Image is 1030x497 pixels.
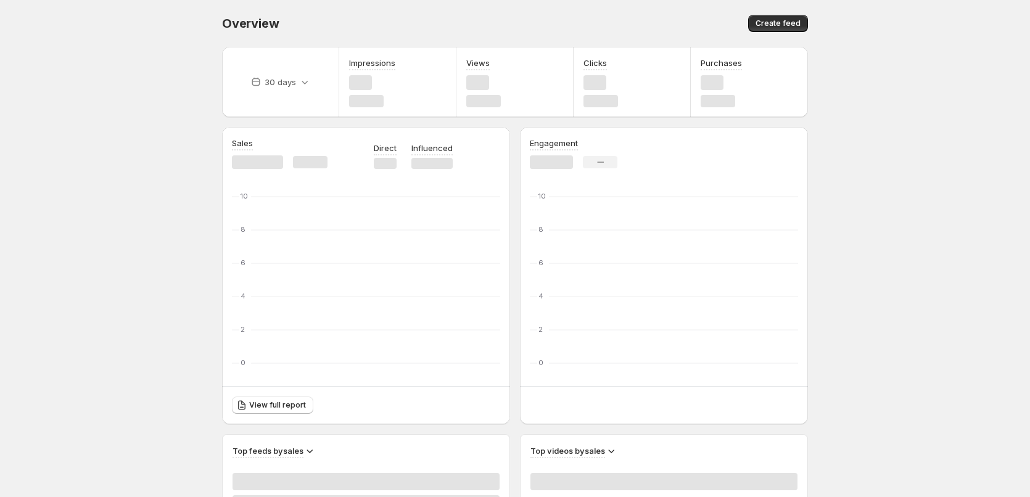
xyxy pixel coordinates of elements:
[583,57,607,69] h3: Clicks
[265,76,296,88] p: 30 days
[538,358,543,367] text: 0
[241,292,245,300] text: 4
[466,57,490,69] h3: Views
[222,16,279,31] span: Overview
[701,57,742,69] h3: Purchases
[748,15,808,32] button: Create feed
[233,445,303,457] h3: Top feeds by sales
[374,142,397,154] p: Direct
[538,258,543,267] text: 6
[538,192,546,200] text: 10
[530,137,578,149] h3: Engagement
[232,137,253,149] h3: Sales
[232,396,313,414] a: View full report
[241,358,245,367] text: 0
[538,325,543,334] text: 2
[241,225,245,234] text: 8
[756,18,801,28] span: Create feed
[249,400,306,410] span: View full report
[241,192,248,200] text: 10
[241,258,245,267] text: 6
[349,57,395,69] h3: Impressions
[538,292,543,300] text: 4
[538,225,543,234] text: 8
[411,142,453,154] p: Influenced
[241,325,245,334] text: 2
[530,445,605,457] h3: Top videos by sales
